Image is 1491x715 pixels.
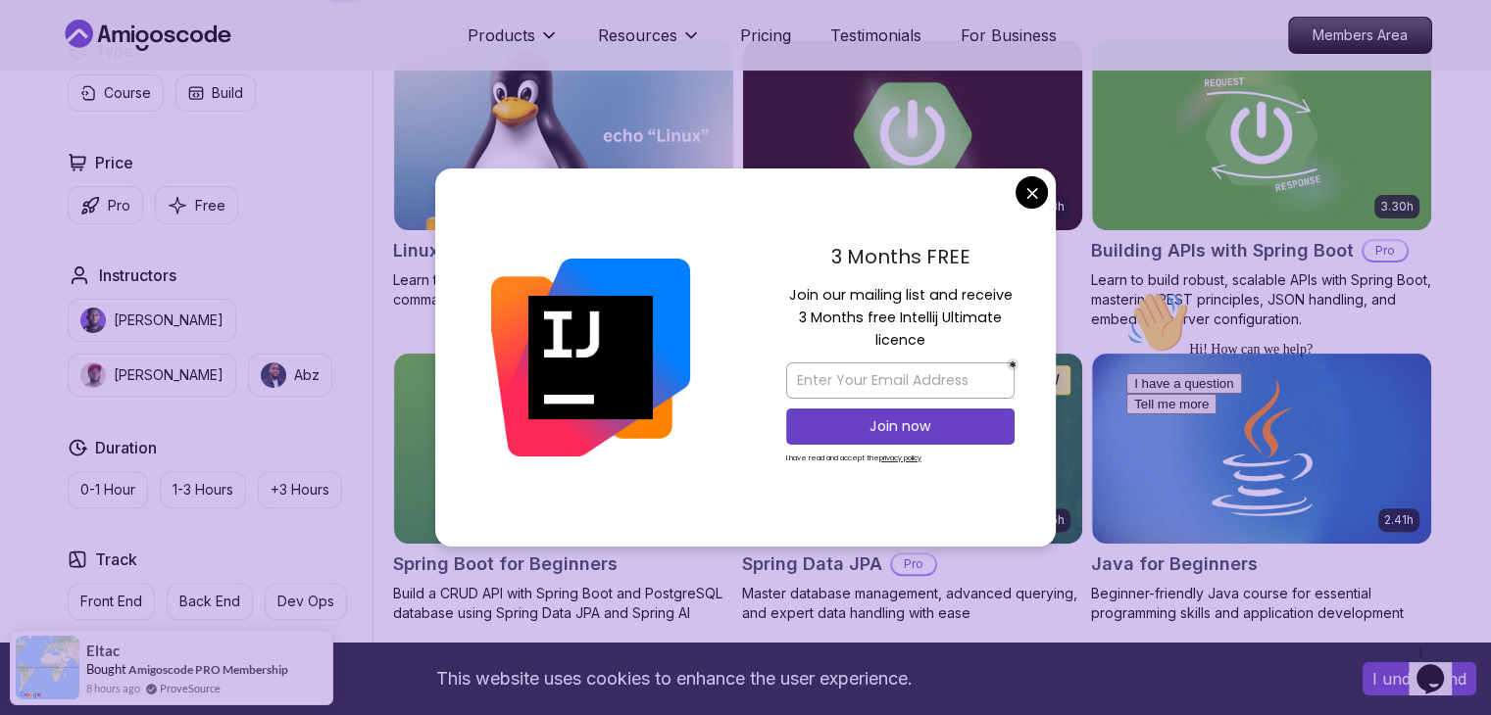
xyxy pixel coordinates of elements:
[68,471,148,508] button: 0-1 Hour
[598,24,701,63] button: Resources
[68,299,236,342] button: instructor img[PERSON_NAME]
[1289,18,1431,53] p: Members Area
[86,643,120,659] span: Eltac
[1091,550,1258,578] h2: Java for Beginners
[1091,237,1354,264] h2: Building APIs with Spring Boot
[160,680,221,696] a: ProveSource
[265,583,347,620] button: Dev Ops
[1091,270,1432,329] p: Learn to build robust, scalable APIs with Spring Boot, mastering REST principles, JSON handling, ...
[1288,17,1432,54] a: Members Area
[742,550,882,578] h2: Spring Data JPA
[1091,353,1432,623] a: Java for Beginners card2.41hJava for BeginnersBeginner-friendly Java course for essential program...
[393,237,567,264] h2: Linux Fundamentals
[167,583,253,620] button: Back End
[15,657,1333,700] div: This website uses cookies to enhance the user experience.
[1092,40,1431,230] img: Building APIs with Spring Boot card
[393,550,618,578] h2: Spring Boot for Beginners
[258,471,342,508] button: +3 Hours
[1380,199,1414,214] p: 3.30h
[394,354,733,544] img: Spring Boot for Beginners card
[271,480,329,500] p: +3 Hours
[104,83,151,103] p: Course
[8,8,361,131] div: 👋Hi! How can we help?I have a questionTell me more
[80,592,142,611] p: Front End
[86,680,140,696] span: 8 hours ago
[294,365,320,385] p: Abz
[212,83,243,103] p: Build
[95,151,133,174] h2: Price
[16,636,79,699] img: provesource social proof notification image
[68,186,143,224] button: Pro
[277,592,334,611] p: Dev Ops
[1409,637,1471,695] iframe: chat widget
[114,365,224,385] p: [PERSON_NAME]
[195,196,225,215] p: Free
[1118,283,1471,627] iframe: chat widget
[1091,39,1432,329] a: Building APIs with Spring Boot card3.30hBuilding APIs with Spring BootProLearn to build robust, s...
[393,270,734,310] p: Learn the fundamentals of Linux and how to use the command line
[95,436,157,459] h2: Duration
[740,24,791,47] a: Pricing
[80,480,135,500] p: 0-1 Hour
[598,24,677,47] p: Resources
[8,111,98,131] button: Tell me more
[86,661,126,677] span: Bought
[394,40,733,230] img: Linux Fundamentals card
[68,583,155,620] button: Front End
[173,480,233,500] p: 1-3 Hours
[160,471,246,508] button: 1-3 Hours
[175,74,256,112] button: Build
[95,548,137,571] h2: Track
[68,74,164,112] button: Course
[1364,241,1407,261] p: Pro
[468,24,559,63] button: Products
[108,196,130,215] p: Pro
[1091,584,1432,623] p: Beginner-friendly Java course for essential programming skills and application development
[393,584,734,623] p: Build a CRUD API with Spring Boot and PostgreSQL database using Spring Data JPA and Spring AI
[892,554,935,574] p: Pro
[68,354,236,397] button: instructor img[PERSON_NAME]
[128,662,288,677] a: Amigoscode PRO Membership
[261,362,286,388] img: instructor img
[742,584,1083,623] p: Master database management, advanced querying, and expert data handling with ease
[393,39,734,310] a: Linux Fundamentals card6.00hLinux FundamentalsProLearn the fundamentals of Linux and how to use t...
[248,354,332,397] button: instructor imgAbz
[830,24,921,47] a: Testimonials
[155,186,238,224] button: Free
[80,308,106,333] img: instructor img
[468,24,535,47] p: Products
[8,90,124,111] button: I have a question
[393,353,734,623] a: Spring Boot for Beginners card1.67hNEWSpring Boot for BeginnersBuild a CRUD API with Spring Boot ...
[8,8,71,71] img: :wave:
[734,35,1090,234] img: Advanced Spring Boot card
[99,263,176,287] h2: Instructors
[8,59,194,73] span: Hi! How can we help?
[1363,662,1476,695] button: Accept cookies
[114,310,224,330] p: [PERSON_NAME]
[179,592,240,611] p: Back End
[1092,354,1431,544] img: Java for Beginners card
[961,24,1057,47] a: For Business
[80,362,106,388] img: instructor img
